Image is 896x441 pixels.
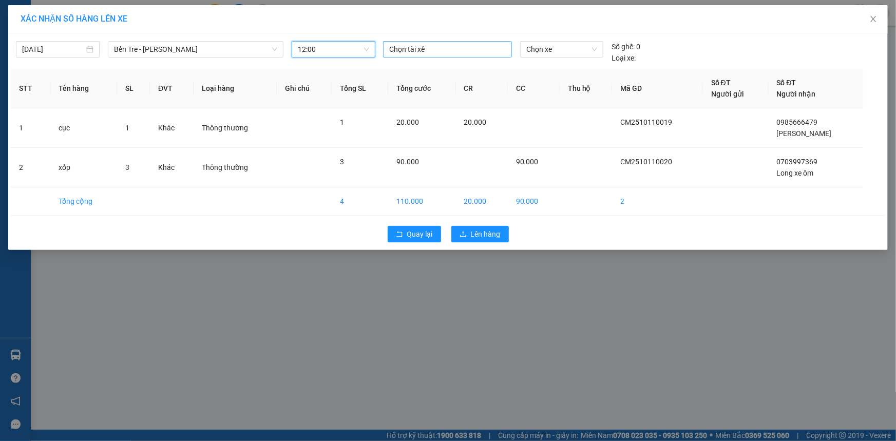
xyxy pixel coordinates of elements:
[332,187,388,216] td: 4
[777,158,818,166] span: 0703997369
[11,108,50,148] td: 1
[340,118,344,126] span: 1
[396,158,419,166] span: 90.000
[612,187,703,216] td: 2
[11,69,50,108] th: STT
[117,69,150,108] th: SL
[456,187,508,216] td: 20.000
[777,129,832,138] span: [PERSON_NAME]
[22,44,84,55] input: 11/10/2025
[396,118,419,126] span: 20.000
[451,226,509,242] button: uploadLên hàng
[612,41,640,52] div: 0
[396,231,403,239] span: rollback
[869,15,878,23] span: close
[150,69,194,108] th: ĐVT
[50,69,117,108] th: Tên hàng
[777,79,796,87] span: Số ĐT
[560,69,612,108] th: Thu hộ
[526,42,597,57] span: Chọn xe
[50,187,117,216] td: Tổng cộng
[508,69,560,108] th: CC
[859,5,888,34] button: Close
[125,163,129,171] span: 3
[711,90,744,98] span: Người gửi
[471,228,501,240] span: Lên hàng
[332,69,388,108] th: Tổng SL
[194,69,277,108] th: Loại hàng
[516,158,539,166] span: 90.000
[388,187,456,216] td: 110.000
[388,69,456,108] th: Tổng cước
[388,226,441,242] button: rollbackQuay lại
[50,108,117,148] td: cục
[298,42,369,57] span: 12:00
[125,124,129,132] span: 1
[21,14,127,24] span: XÁC NHẬN SỐ HÀNG LÊN XE
[777,169,814,177] span: Long xe ôm
[194,108,277,148] td: Thông thường
[340,158,344,166] span: 3
[612,41,635,52] span: Số ghế:
[464,118,487,126] span: 20.000
[460,231,467,239] span: upload
[456,69,508,108] th: CR
[620,118,672,126] span: CM2510110019
[407,228,433,240] span: Quay lại
[777,118,818,126] span: 0985666479
[508,187,560,216] td: 90.000
[612,52,636,64] span: Loại xe:
[194,148,277,187] td: Thông thường
[11,148,50,187] td: 2
[114,42,277,57] span: Bến Tre - Hồ Chí Minh
[711,79,731,87] span: Số ĐT
[150,148,194,187] td: Khác
[620,158,672,166] span: CM2510110020
[277,69,331,108] th: Ghi chú
[612,69,703,108] th: Mã GD
[50,148,117,187] td: xốp
[272,46,278,52] span: down
[777,90,816,98] span: Người nhận
[150,108,194,148] td: Khác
